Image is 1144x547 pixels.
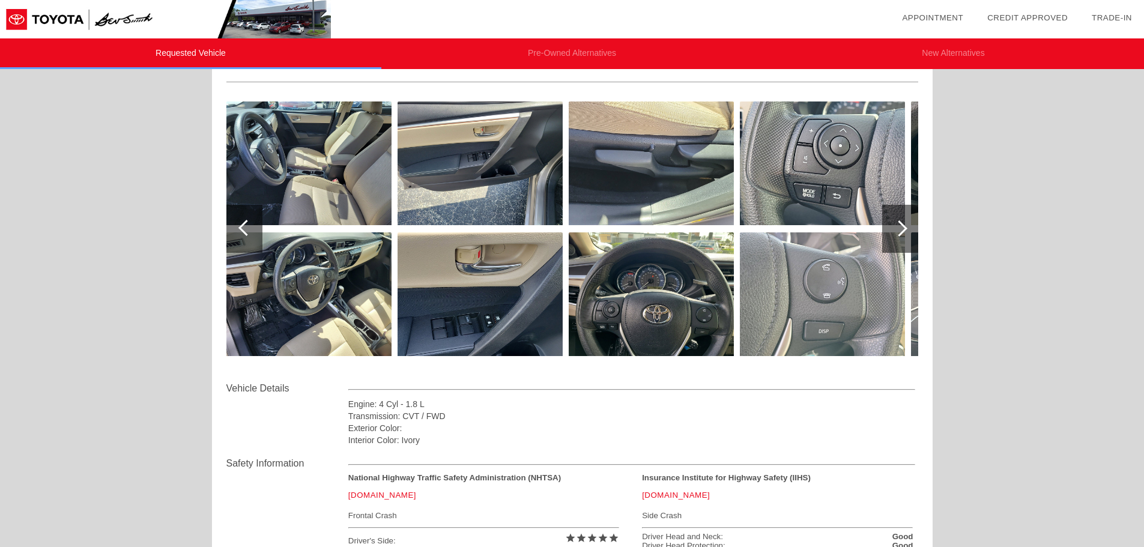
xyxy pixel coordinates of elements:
strong: Insurance Institute for Highway Safety (IIHS) [642,473,811,482]
img: 18.jpg [569,101,734,225]
strong: Good [892,532,913,541]
img: 22.jpg [911,101,1076,225]
img: 16.jpg [398,101,563,225]
div: Vehicle Details [226,381,348,396]
img: 21.jpg [740,232,905,356]
i: star [576,533,587,543]
a: [DOMAIN_NAME] [348,491,416,500]
div: Side Crash [642,508,913,523]
i: star [598,533,608,543]
img: 17.jpg [398,232,563,356]
strong: National Highway Traffic Safety Administration (NHTSA) [348,473,561,482]
a: Credit Approved [987,13,1068,22]
li: Pre-Owned Alternatives [381,38,763,69]
div: Exterior Color: [348,422,916,434]
i: star [565,533,576,543]
i: star [587,533,598,543]
a: [DOMAIN_NAME] [642,491,710,500]
img: 19.jpg [569,232,734,356]
i: star [608,533,619,543]
img: 14.jpg [226,101,392,225]
img: 20.jpg [740,101,905,225]
div: Safety Information [226,456,348,471]
div: Frontal Crash [348,508,619,523]
div: Transmission: CVT / FWD [348,410,916,422]
div: Driver Head and Neck: [642,532,723,541]
a: Appointment [902,13,963,22]
img: 15.jpg [226,232,392,356]
div: Interior Color: Ivory [348,434,916,446]
a: Trade-In [1092,13,1132,22]
div: Engine: 4 Cyl - 1.8 L [348,398,916,410]
li: New Alternatives [763,38,1144,69]
img: 23.jpg [911,232,1076,356]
